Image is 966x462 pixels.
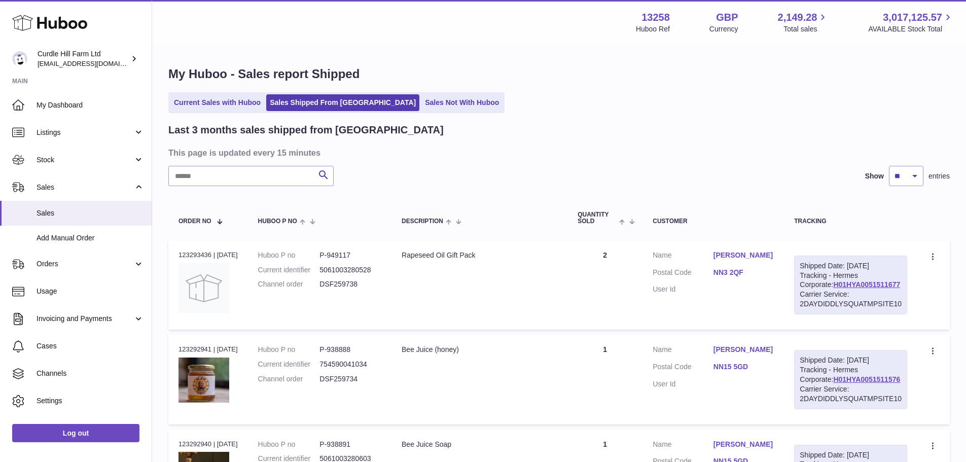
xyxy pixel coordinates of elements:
div: Shipped Date: [DATE] [800,261,902,271]
span: Total sales [783,24,829,34]
dt: Name [653,251,713,263]
div: Bee Juice Soap [402,440,557,449]
td: 2 [567,240,642,330]
a: [PERSON_NAME] [713,440,774,449]
dd: DSF259738 [319,279,381,289]
img: no-photo.jpg [178,263,229,313]
span: Order No [178,218,211,225]
span: Invoicing and Payments [37,314,133,324]
a: H01HYA0051511576 [833,375,900,383]
dd: 5061003280528 [319,265,381,275]
a: H01HYA0051511677 [833,280,900,289]
div: Customer [653,218,774,225]
a: Log out [12,424,139,442]
td: 1 [567,335,642,424]
h1: My Huboo - Sales report Shipped [168,66,950,82]
span: Stock [37,155,133,165]
div: Carrier Service: 2DAYDIDDLYSQUATMPSITE10 [800,384,902,404]
dt: Postal Code [653,362,713,374]
dd: P-938891 [319,440,381,449]
a: Current Sales with Huboo [170,94,264,111]
div: Tracking [794,218,907,225]
h2: Last 3 months sales shipped from [GEOGRAPHIC_DATA] [168,123,444,137]
span: Huboo P no [258,218,297,225]
dd: P-949117 [319,251,381,260]
strong: 13258 [641,11,670,24]
span: entries [928,171,950,181]
dt: Name [653,440,713,452]
dt: Huboo P no [258,440,320,449]
div: Shipped Date: [DATE] [800,356,902,365]
span: Description [402,218,443,225]
dt: Name [653,345,713,357]
dt: Channel order [258,374,320,384]
div: Shipped Date: [DATE] [800,450,902,460]
div: Tracking - Hermes Corporate: [794,350,907,409]
a: 2,149.28 Total sales [778,11,829,34]
dt: Current identifier [258,360,320,369]
span: Sales [37,183,133,192]
a: [PERSON_NAME] [713,345,774,354]
span: Cases [37,341,144,351]
dt: Postal Code [653,268,713,280]
span: Add Manual Order [37,233,144,243]
dt: Channel order [258,279,320,289]
span: 3,017,125.57 [883,11,942,24]
span: 2,149.28 [778,11,817,24]
span: [EMAIL_ADDRESS][DOMAIN_NAME] [38,59,149,67]
a: NN15 5GD [713,362,774,372]
div: Bee Juice (honey) [402,345,557,354]
span: Quantity Sold [578,211,617,225]
div: 123292940 | [DATE] [178,440,238,449]
dt: User Id [653,379,713,389]
h3: This page is updated every 15 minutes [168,147,947,158]
div: 123293436 | [DATE] [178,251,238,260]
div: 123292941 | [DATE] [178,345,238,354]
span: Listings [37,128,133,137]
div: Rapeseed Oil Gift Pack [402,251,557,260]
a: 3,017,125.57 AVAILABLE Stock Total [868,11,954,34]
span: AVAILABLE Stock Total [868,24,954,34]
dd: P-938888 [319,345,381,354]
div: Carrier Service: 2DAYDIDDLYSQUATMPSITE10 [800,290,902,309]
span: Settings [37,396,144,406]
img: 1705932916.jpg [178,358,229,403]
a: [PERSON_NAME] [713,251,774,260]
span: Sales [37,208,144,218]
div: Curdle Hill Farm Ltd [38,49,129,68]
div: Currency [709,24,738,34]
span: Orders [37,259,133,269]
dt: User Id [653,285,713,294]
a: Sales Shipped From [GEOGRAPHIC_DATA] [266,94,419,111]
label: Show [865,171,884,181]
a: Sales Not With Huboo [421,94,503,111]
span: Usage [37,287,144,296]
span: My Dashboard [37,100,144,110]
dt: Huboo P no [258,251,320,260]
span: Channels [37,369,144,378]
dt: Huboo P no [258,345,320,354]
div: Huboo Ref [636,24,670,34]
dd: DSF259734 [319,374,381,384]
a: NN3 2QF [713,268,774,277]
dd: 754590041034 [319,360,381,369]
img: internalAdmin-13258@internal.huboo.com [12,51,27,66]
strong: GBP [716,11,738,24]
div: Tracking - Hermes Corporate: [794,256,907,314]
dt: Current identifier [258,265,320,275]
